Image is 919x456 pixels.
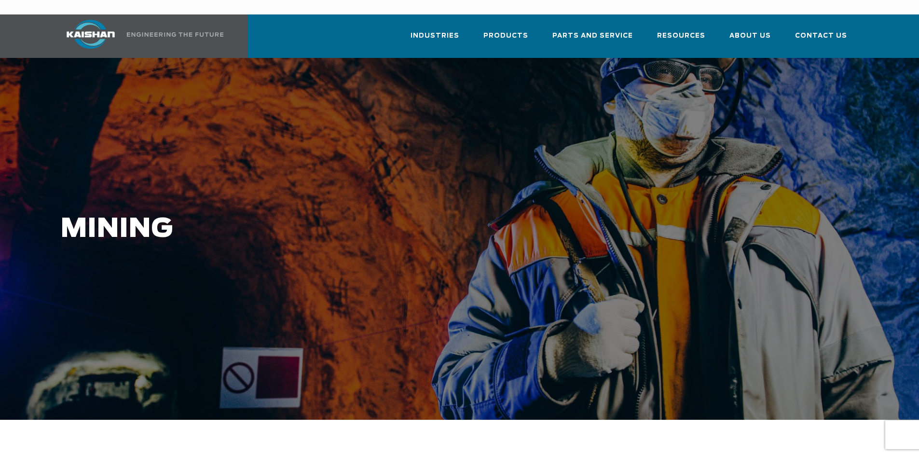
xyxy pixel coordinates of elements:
img: kaishan logo [55,20,127,49]
a: Kaishan USA [55,14,225,58]
a: About Us [729,23,771,56]
a: Resources [657,23,705,56]
span: About Us [729,30,771,41]
span: Products [483,30,528,41]
h1: Mining [60,214,724,244]
a: Contact Us [795,23,847,56]
a: Products [483,23,528,56]
a: Industries [411,23,459,56]
a: Parts and Service [552,23,633,56]
span: Parts and Service [552,30,633,41]
span: Contact Us [795,30,847,41]
span: Industries [411,30,459,41]
span: Resources [657,30,705,41]
img: Engineering the future [127,32,223,37]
